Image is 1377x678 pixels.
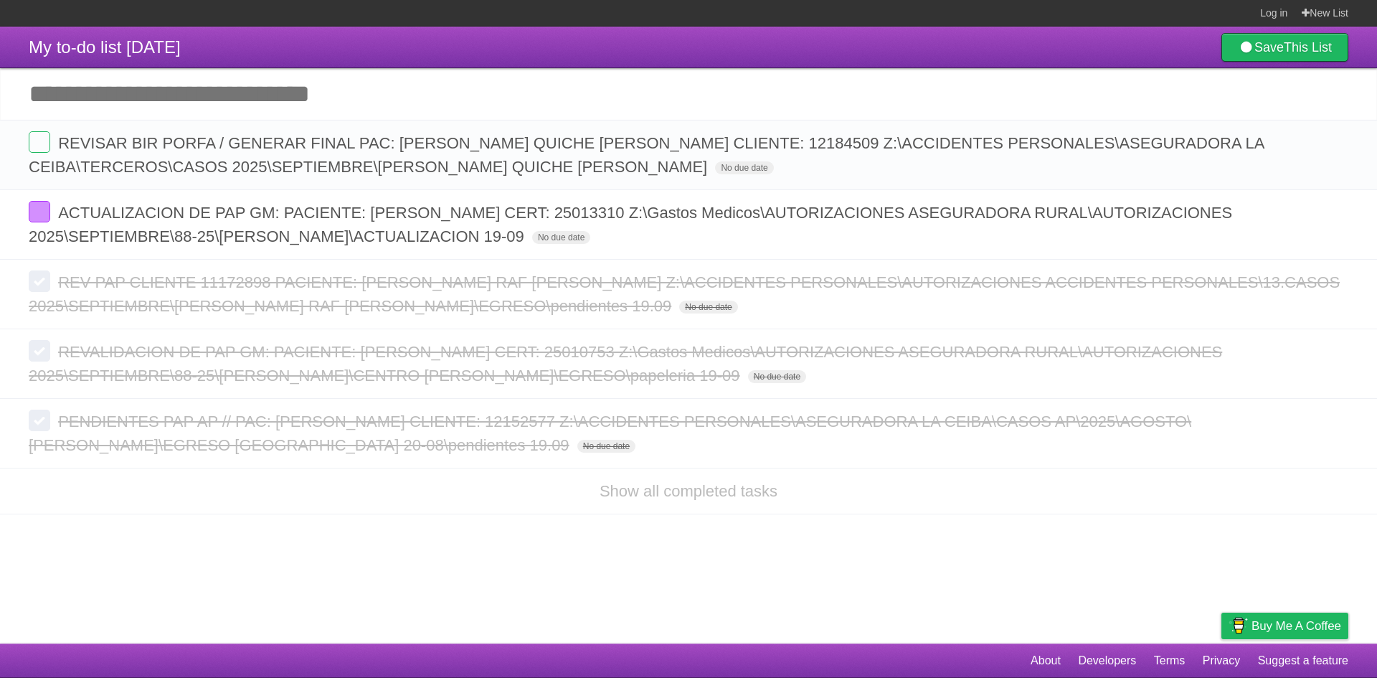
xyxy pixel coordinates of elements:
[29,270,50,292] label: Done
[1258,647,1348,674] a: Suggest a feature
[679,301,737,314] span: No due date
[29,204,1232,245] span: ACTUALIZACION DE PAP GM: PACIENTE: [PERSON_NAME] CERT: 25013310 Z:\Gastos Medicos\AUTORIZACIONES ...
[1251,613,1341,639] span: Buy me a coffee
[1078,647,1136,674] a: Developers
[29,131,50,153] label: Done
[1284,40,1332,55] b: This List
[532,231,590,244] span: No due date
[1203,647,1240,674] a: Privacy
[600,482,777,500] a: Show all completed tasks
[29,201,50,222] label: Done
[1221,33,1348,62] a: SaveThis List
[715,161,773,174] span: No due date
[1221,613,1348,639] a: Buy me a coffee
[1154,647,1186,674] a: Terms
[29,134,1264,176] span: REVISAR BIR PORFA / GENERAR FINAL PAC: [PERSON_NAME] QUICHE [PERSON_NAME] CLIENTE: 12184509 Z:\AC...
[1031,647,1061,674] a: About
[1229,613,1248,638] img: Buy me a coffee
[29,413,1191,454] span: PENDIENTES PAP AP // PAC: [PERSON_NAME] CLIENTE: 12152577 Z:\ACCIDENTES PERSONALES\ASEGURADORA LA...
[29,37,181,57] span: My to-do list [DATE]
[748,370,806,383] span: No due date
[29,340,50,362] label: Done
[29,410,50,431] label: Done
[577,440,635,453] span: No due date
[29,343,1222,385] span: REVALIDACION DE PAP GM: PACIENTE: [PERSON_NAME] CERT: 25010753 Z:\Gastos Medicos\AUTORIZACIONES A...
[29,273,1340,315] span: REV PAP CLIENTE 11172898 PACIENTE: [PERSON_NAME] RAF [PERSON_NAME] Z:\ACCIDENTES PERSONALES\AUTOR...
